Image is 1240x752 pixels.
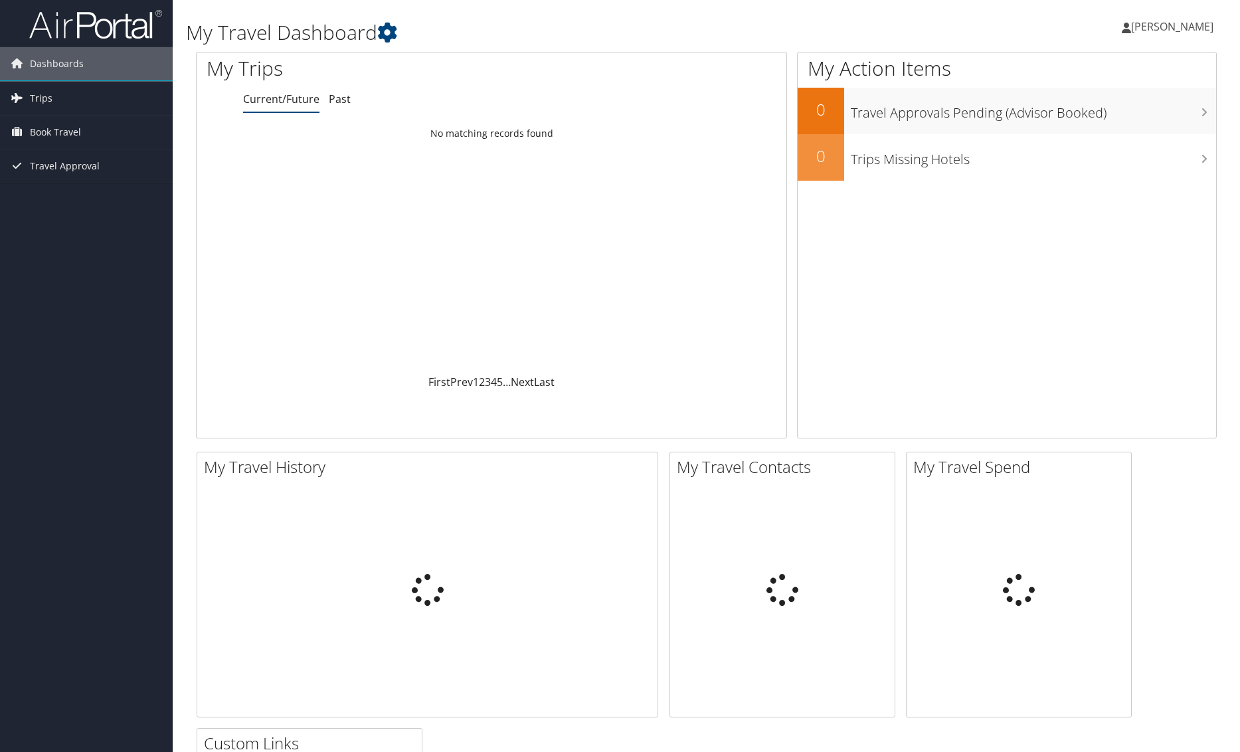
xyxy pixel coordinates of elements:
[186,19,880,47] h1: My Travel Dashboard
[329,92,351,106] a: Past
[30,116,81,149] span: Book Travel
[243,92,319,106] a: Current/Future
[677,456,895,478] h2: My Travel Contacts
[1131,19,1213,34] span: [PERSON_NAME]
[450,375,473,389] a: Prev
[503,375,511,389] span: …
[29,9,162,40] img: airportal-logo.png
[798,134,1216,181] a: 0Trips Missing Hotels
[851,143,1216,169] h3: Trips Missing Hotels
[851,97,1216,122] h3: Travel Approvals Pending (Advisor Booked)
[197,122,786,145] td: No matching records found
[485,375,491,389] a: 3
[511,375,534,389] a: Next
[207,54,531,82] h1: My Trips
[30,149,100,183] span: Travel Approval
[204,456,658,478] h2: My Travel History
[479,375,485,389] a: 2
[428,375,450,389] a: First
[534,375,555,389] a: Last
[30,82,52,115] span: Trips
[30,47,84,80] span: Dashboards
[1122,7,1227,47] a: [PERSON_NAME]
[798,88,1216,134] a: 0Travel Approvals Pending (Advisor Booked)
[473,375,479,389] a: 1
[497,375,503,389] a: 5
[798,98,844,121] h2: 0
[798,54,1216,82] h1: My Action Items
[491,375,497,389] a: 4
[798,145,844,167] h2: 0
[913,456,1131,478] h2: My Travel Spend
